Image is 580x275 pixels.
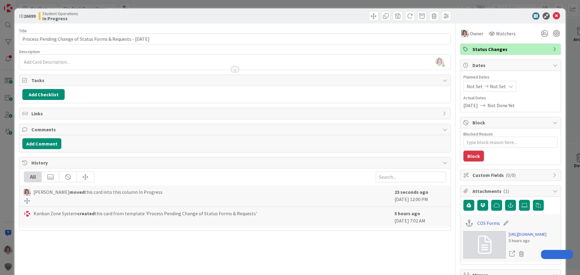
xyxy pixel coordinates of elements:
[472,171,550,179] span: Custom Fields
[467,83,483,90] span: Not Set
[22,89,65,100] button: Add Checklist
[395,188,446,203] div: [DATE] 12:00 PM
[490,83,506,90] span: Not Set
[509,238,546,244] div: 5 hours ago
[463,74,558,80] span: Planned Dates
[31,77,440,84] span: Tasks
[395,189,428,195] b: 23 seconds ago
[395,210,420,216] b: 5 hours ago
[42,16,78,21] b: In Progress
[31,126,440,133] span: Comments
[472,187,550,195] span: Attachments
[496,30,516,37] span: Watchers
[463,131,493,137] label: Blocked Reason
[19,34,451,44] input: type card name here...
[461,30,469,37] img: EW
[42,11,78,16] span: Student Operations
[24,189,31,196] img: EW
[472,119,550,126] span: Block
[472,62,550,69] span: Dates
[77,210,95,216] b: created
[470,30,483,37] span: Owner
[472,46,550,53] span: Status Changes
[24,172,42,182] div: All
[19,12,36,20] span: ID
[31,110,440,117] span: Links
[34,210,257,217] span: Kanban Zone System this card from template 'Process Pending Change of Status Forms & Requests'
[24,13,36,19] b: 26699
[488,102,515,109] span: Not Done Yet
[19,49,40,54] span: Description
[395,210,446,224] div: [DATE] 7:02 AM
[31,159,440,166] span: History
[503,188,509,194] span: ( 1 )
[376,171,446,182] input: Search...
[19,28,27,34] label: Title
[34,188,163,196] span: [PERSON_NAME] this card into this column In Progress
[463,95,558,101] span: Actual Dates
[436,58,444,66] img: 8Zp9bjJ6wS5x4nzU9KWNNxjkzf4c3Efw.jpg
[69,189,85,195] b: moved
[477,219,500,227] a: COS Forms
[509,231,546,238] a: [URL][DOMAIN_NAME]
[463,151,484,161] button: Block
[24,210,31,217] img: KS
[463,102,478,109] span: [DATE]
[509,250,515,258] a: Open
[506,172,516,178] span: ( 0/0 )
[22,138,61,149] button: Add Comment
